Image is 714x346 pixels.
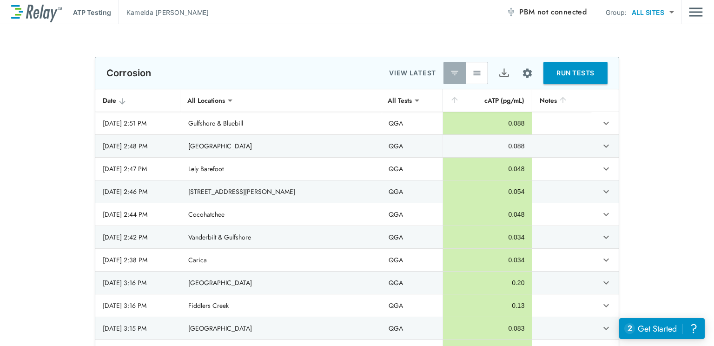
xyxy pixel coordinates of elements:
button: expand row [598,161,614,177]
div: Notes [540,95,583,106]
td: Lely Barefoot [181,158,382,180]
td: [GEOGRAPHIC_DATA] [181,317,382,339]
img: Export Icon [498,67,510,79]
button: expand row [598,115,614,131]
td: Carica [181,249,382,271]
div: [DATE] 2:46 PM [103,187,173,196]
div: 0.048 [450,210,524,219]
td: QGA [381,112,443,134]
p: ATP Testing [73,7,111,17]
td: Cocohatchee [181,203,382,226]
button: expand row [598,206,614,222]
td: QGA [381,249,443,271]
button: expand row [598,275,614,291]
div: All Tests [381,91,418,110]
div: 0.083 [450,324,524,333]
div: 0.034 [450,255,524,265]
th: Date [95,89,181,112]
div: All Locations [181,91,231,110]
div: [DATE] 2:42 PM [103,233,173,242]
td: QGA [381,226,443,248]
img: Settings Icon [522,67,533,79]
div: [DATE] 2:51 PM [103,119,173,128]
button: Export [493,62,515,84]
button: expand row [598,184,614,200]
button: Site setup [515,61,540,86]
div: [DATE] 3:16 PM [103,278,173,287]
button: expand row [598,298,614,313]
td: [GEOGRAPHIC_DATA] [181,272,382,294]
div: [DATE] 2:44 PM [103,210,173,219]
td: [GEOGRAPHIC_DATA] [181,135,382,157]
button: RUN TESTS [543,62,608,84]
img: View All [472,68,482,78]
div: 0.088 [450,119,524,128]
p: VIEW LATEST [389,67,436,79]
div: 0.20 [450,278,524,287]
p: Corrosion [106,67,151,79]
div: [DATE] 2:48 PM [103,141,173,151]
p: Kamelda [PERSON_NAME] [126,7,209,17]
img: LuminUltra Relay [11,2,62,22]
img: Offline Icon [506,7,516,17]
td: QGA [381,158,443,180]
div: 0.034 [450,233,524,242]
td: QGA [381,272,443,294]
div: [DATE] 3:16 PM [103,301,173,310]
button: expand row [598,229,614,245]
p: Group: [606,7,627,17]
div: 0.054 [450,187,524,196]
td: QGA [381,294,443,317]
button: PBM not connected [502,3,590,21]
td: QGA [381,180,443,203]
iframe: Resource center [619,318,705,339]
img: Latest [450,68,459,78]
div: cATP (pg/mL) [450,95,524,106]
button: expand row [598,138,614,154]
button: expand row [598,252,614,268]
div: [DATE] 2:47 PM [103,164,173,173]
div: 0.13 [450,301,524,310]
td: QGA [381,203,443,226]
div: 0.048 [450,164,524,173]
div: 0.088 [450,141,524,151]
td: QGA [381,135,443,157]
div: [DATE] 3:15 PM [103,324,173,333]
span: not connected [537,7,587,17]
td: Gulfshore & Bluebill [181,112,382,134]
td: Fiddlers Creek [181,294,382,317]
img: Drawer Icon [689,3,703,21]
td: Vanderbilt & Gulfshore [181,226,382,248]
span: PBM [519,6,587,19]
div: [DATE] 2:38 PM [103,255,173,265]
button: expand row [598,320,614,336]
td: QGA [381,317,443,339]
td: [STREET_ADDRESS][PERSON_NAME] [181,180,382,203]
button: Main menu [689,3,703,21]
